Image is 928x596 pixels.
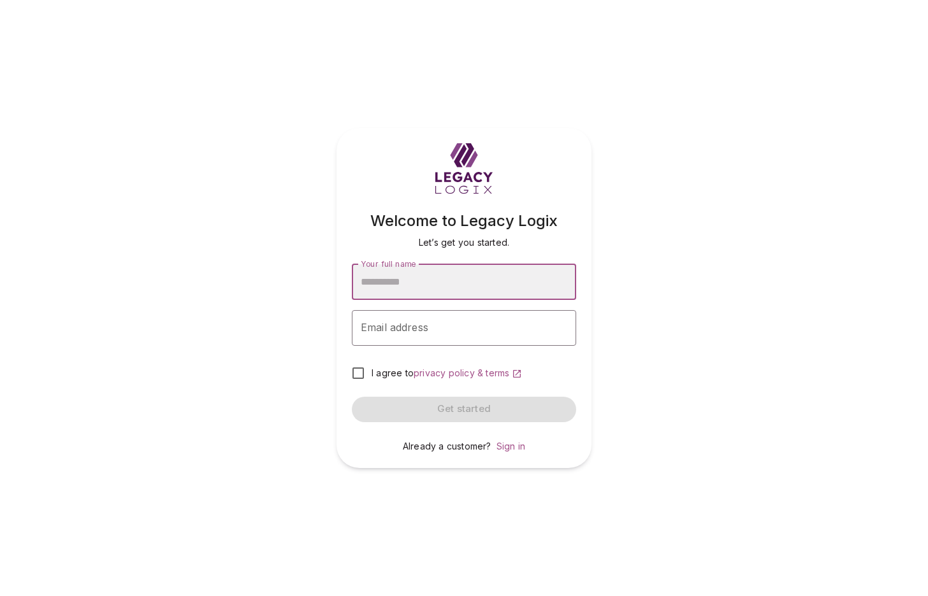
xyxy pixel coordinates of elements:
[403,441,491,451] span: Already a customer?
[414,367,509,378] span: privacy policy & terms
[419,237,509,248] span: Let’s get you started.
[497,441,525,451] a: Sign in
[361,259,416,268] span: Your full name
[414,367,522,378] a: privacy policy & terms
[370,211,558,230] span: Welcome to Legacy Logix
[372,367,414,378] span: I agree to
